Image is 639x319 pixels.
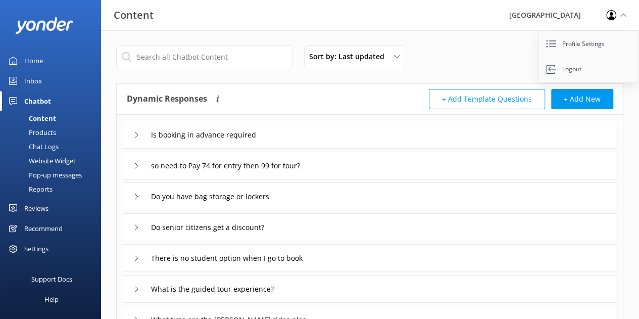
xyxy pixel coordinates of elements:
div: Content [6,111,56,125]
div: Chat Logs [6,140,59,154]
div: Settings [24,239,48,259]
a: Content [6,111,101,125]
input: Search all Chatbot Content [116,45,293,68]
div: Help [44,289,59,309]
div: Products [6,125,56,140]
div: Home [24,51,43,71]
a: Chat Logs [6,140,101,154]
button: + Add Template Questions [429,89,545,109]
h3: Content [114,7,154,23]
a: Website Widget [6,154,101,168]
div: Recommend [24,218,63,239]
a: Reports [6,182,101,196]
div: Reports [6,182,53,196]
div: Pop-up messages [6,168,82,182]
div: Inbox [24,71,42,91]
a: Pop-up messages [6,168,101,182]
div: Reviews [24,198,48,218]
button: + Add New [551,89,613,109]
div: Website Widget [6,154,76,168]
h4: Dynamic Responses [127,89,207,109]
div: Chatbot [24,91,51,111]
a: Products [6,125,101,140]
span: Sort by: Last updated [309,51,390,62]
div: Support Docs [31,269,72,289]
img: yonder-white-logo.png [15,17,73,34]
